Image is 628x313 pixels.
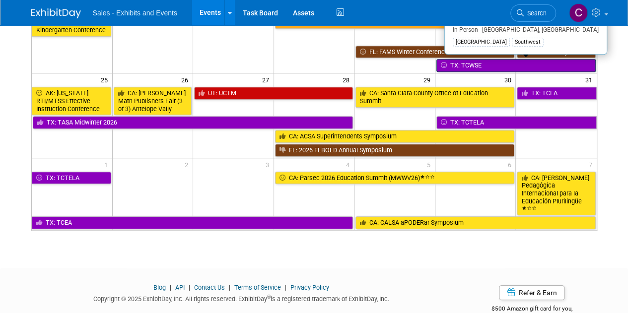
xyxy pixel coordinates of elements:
a: TX: TCEA [32,216,353,229]
span: 5 [426,158,435,171]
a: FL: 2026 FLBOLD Annual Symposium [275,144,515,157]
a: API [175,284,185,291]
a: Refer & Earn [499,285,564,300]
a: TX: TCTELA [32,172,111,185]
div: Copyright © 2025 ExhibitDay, Inc. All rights reserved. ExhibitDay is a registered trademark of Ex... [31,292,452,304]
span: | [282,284,289,291]
a: FL: FAMS Winter Conference - Save the Dates [355,46,514,59]
div: Southwest [512,38,544,47]
span: In-Person [453,26,478,33]
span: 1 [103,158,112,171]
span: 3 [265,158,274,171]
span: 31 [584,73,597,86]
a: CA: [PERSON_NAME] Math Publishers Fair (3 of 3) Antelope Vally [114,87,192,115]
a: TX: TCWSE [436,59,596,72]
a: TX: TCTELA [436,116,597,129]
a: CA: ACSA Superintendents Symposium [275,130,515,143]
span: [GEOGRAPHIC_DATA], [GEOGRAPHIC_DATA] [478,26,599,33]
a: Search [510,4,556,22]
span: 6 [506,158,515,171]
sup: ® [267,294,271,300]
span: | [226,284,233,291]
span: 4 [345,158,354,171]
a: AK: [US_STATE] RTI/MTSS Effective Instruction Conference [32,87,111,115]
span: 26 [180,73,193,86]
a: CA: [US_STATE] Kindergarten Conference [32,16,111,37]
span: Sales - Exhibits and Events [93,9,177,17]
span: 28 [342,73,354,86]
a: Terms of Service [234,284,281,291]
span: 27 [261,73,274,86]
a: CA: CALSA aPODERar Symposium [355,216,595,229]
a: CA: Santa Clara County Office of Education Summit [355,87,514,107]
img: Christine Lurz [569,3,588,22]
span: 29 [422,73,435,86]
img: ExhibitDay [31,8,81,18]
span: | [186,284,193,291]
span: 30 [503,73,515,86]
a: TX: TASA Midwinter 2026 [33,116,353,129]
span: 7 [588,158,597,171]
a: TX: TCEA [517,87,596,100]
span: 2 [184,158,193,171]
span: 25 [100,73,112,86]
span: Search [524,9,547,17]
span: | [167,284,174,291]
a: Blog [153,284,166,291]
div: [GEOGRAPHIC_DATA] [453,38,510,47]
a: CA: Parsec 2026 Education Summit (MWWV26) [275,172,515,185]
a: UT: UCTM [194,87,353,100]
a: Contact Us [194,284,225,291]
a: Privacy Policy [290,284,329,291]
a: CA: [PERSON_NAME] Pedagógica Internacional para la Educación Plurilingüe [517,172,595,216]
